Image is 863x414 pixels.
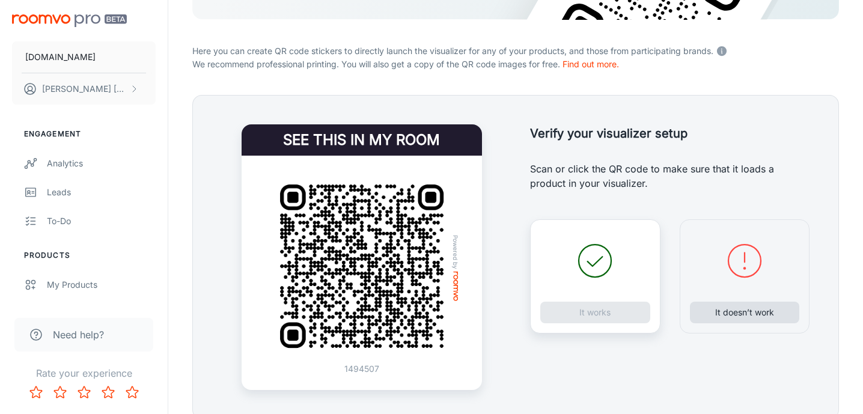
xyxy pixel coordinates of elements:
[453,272,458,301] img: roomvo
[450,235,462,269] span: Powered by
[47,157,156,170] div: Analytics
[42,82,127,96] p: [PERSON_NAME] [PERSON_NAME]
[120,380,144,404] button: Rate 5 star
[192,58,839,71] p: We recommend professional printing. You will also get a copy of the QR code images for free.
[47,186,156,199] div: Leads
[10,366,158,380] p: Rate your experience
[25,50,96,64] p: [DOMAIN_NAME]
[530,162,810,190] p: Scan or click the QR code to make sure that it loads a product in your visualizer.
[96,380,120,404] button: Rate 4 star
[24,380,48,404] button: Rate 1 star
[563,59,619,69] a: Find out more.
[12,73,156,105] button: [PERSON_NAME] [PERSON_NAME]
[47,278,156,291] div: My Products
[72,380,96,404] button: Rate 3 star
[12,41,156,73] button: [DOMAIN_NAME]
[53,327,104,342] span: Need help?
[48,380,72,404] button: Rate 2 star
[47,215,156,228] div: To-do
[242,124,482,390] a: See this in my roomQR Code ExamplePowered byroomvo1494507
[12,14,127,27] img: Roomvo PRO Beta
[242,124,482,156] h4: See this in my room
[344,362,379,376] p: 1494507
[192,42,839,58] p: Here you can create QR code stickers to directly launch the visualizer for any of your products, ...
[266,170,458,362] img: QR Code Example
[530,124,810,142] h5: Verify your visualizer setup
[690,302,800,323] button: It doesn’t work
